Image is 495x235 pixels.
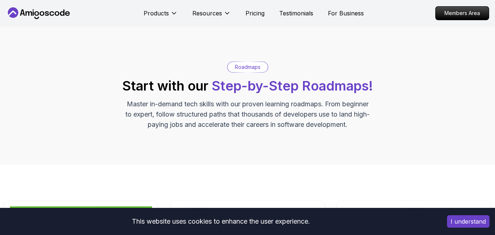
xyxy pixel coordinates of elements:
[144,9,169,18] p: Products
[144,9,178,23] button: Products
[435,6,489,20] a: Members Area
[245,9,265,18] a: Pricing
[192,9,222,18] p: Resources
[5,213,436,230] div: This website uses cookies to enhance the user experience.
[192,9,231,23] button: Resources
[328,9,364,18] a: For Business
[125,99,371,130] p: Master in-demand tech skills with our proven learning roadmaps. From beginner to expert, follow s...
[279,9,313,18] a: Testimonials
[235,63,261,71] p: Roadmaps
[212,78,373,94] span: Step-by-Step Roadmaps!
[447,215,490,228] button: Accept cookies
[436,7,489,20] p: Members Area
[122,78,373,93] h2: Start with our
